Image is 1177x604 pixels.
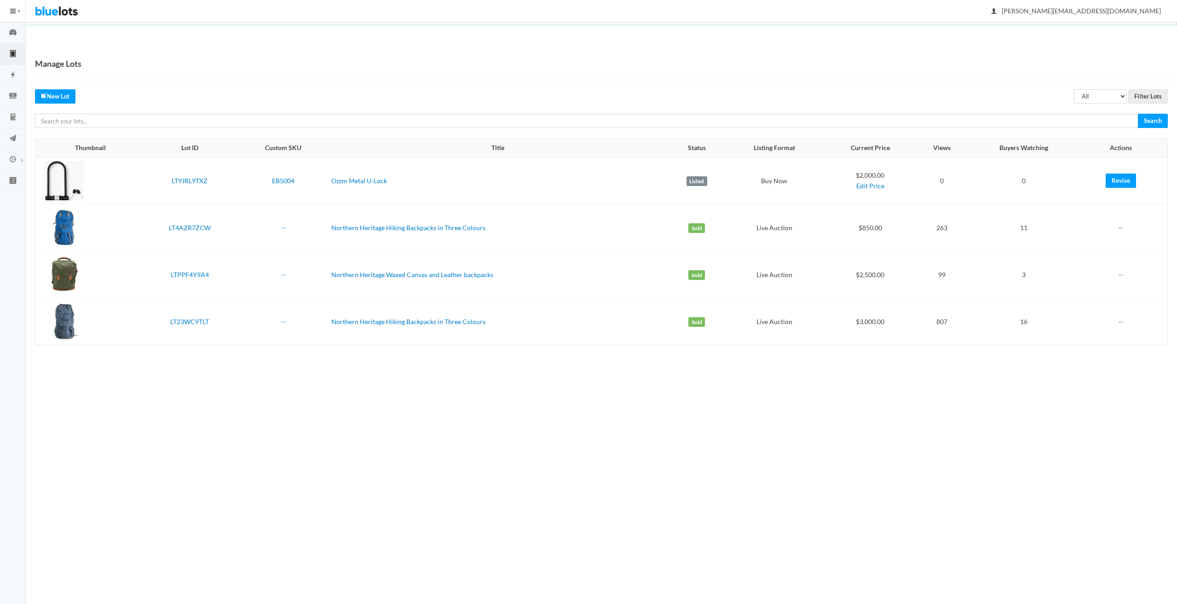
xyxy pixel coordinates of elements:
[917,204,967,251] td: 263
[331,224,485,232] a: Northern Heritage Hiking Backpacks in Three Colours
[823,139,917,157] th: Current Price
[1128,89,1168,104] input: Filter Lots
[989,7,998,16] ion-icon: person
[856,182,884,190] a: Edit Price
[917,139,967,157] th: Views
[725,139,824,157] th: Listing Format
[331,271,493,279] a: Northern Heritage Waxed Canvas and Leather backpacks
[687,176,707,186] label: Listed
[281,318,286,325] a: --
[917,157,967,204] td: 0
[992,7,1161,15] span: [PERSON_NAME][EMAIL_ADDRESS][DOMAIN_NAME]
[823,204,917,251] td: $850.00
[669,139,725,157] th: Status
[281,271,286,279] a: --
[1106,174,1136,188] a: Revise
[725,157,824,204] td: Buy Now
[1080,251,1167,298] td: --
[35,139,140,157] th: Thumbnail
[1080,139,1167,157] th: Actions
[35,114,1138,128] input: Search your lots...
[281,224,286,232] a: --
[331,177,387,185] a: Ozzm Metal U-Lock
[688,270,705,280] label: Sold
[41,93,47,99] ion-icon: create
[725,251,824,298] td: Live Auction
[823,251,917,298] td: $2,500.00
[967,298,1080,345] td: 16
[967,204,1080,251] td: 11
[239,139,327,157] th: Custom SKU
[823,298,917,345] td: $3,000.00
[35,89,75,104] a: createNew Lot
[328,139,669,157] th: Title
[170,318,209,325] a: LT23WC9TLT
[725,204,824,251] td: Live Auction
[967,139,1080,157] th: Buyers Watching
[688,223,705,233] label: Sold
[169,224,211,232] a: LT4AZR7ZCW
[1080,204,1167,251] td: --
[917,251,967,298] td: 99
[725,298,824,345] td: Live Auction
[967,251,1080,298] td: 3
[823,157,917,204] td: $2,000.00
[331,318,485,325] a: Northern Heritage Hiking Backpacks in Three Colours
[172,177,208,185] a: LTYJRL9TXZ
[140,139,240,157] th: Lot ID
[272,177,294,185] a: EB5004
[917,298,967,345] td: 807
[171,271,209,279] a: LTPPF4Y9A4
[688,317,705,327] label: Sold
[1138,114,1168,128] input: Search
[1080,298,1167,345] td: --
[967,157,1080,204] td: 0
[35,57,81,70] h1: Manage Lots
